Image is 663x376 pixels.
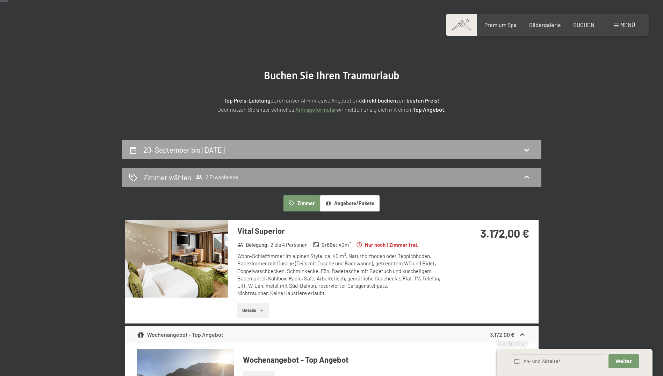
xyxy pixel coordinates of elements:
button: Details [237,303,269,318]
strong: Top Angebot. [413,106,446,113]
a: Anfrageformular [295,106,336,113]
p: durch unser All-inklusive Angebot und zum ! Oder nutzen Sie unser schnelles wir melden uns gleich... [157,96,506,114]
strong: 3.172,00 € [480,227,529,240]
button: Angebote/Pakete [320,195,380,211]
strong: Belegung : [237,241,269,249]
strong: Größe : [313,241,337,249]
strong: besten Preis [406,97,438,104]
span: Weiter [615,358,632,364]
span: Buchen Sie Ihren Traumurlaub [264,69,399,82]
a: Bildergalerie [529,21,561,28]
button: Weiter [608,354,639,369]
a: BUCHEN [573,21,594,28]
h2: Zimmer wählen [143,172,191,182]
span: 40 m² [339,241,351,249]
span: 2 Erwachsene [196,174,238,181]
strong: Nur noch 1 Zimmer frei. [356,241,418,249]
h4: Wochenangebot - Top Angebot [243,354,526,365]
h2: 20. September bis [DATE] [143,145,225,154]
strong: Top Preis-Leistung [224,97,271,104]
strong: 3.172,00 € [490,331,514,338]
img: mss_renderimg.php [125,220,228,298]
h3: Vital Superior [237,225,445,236]
strong: direkt buchen [362,97,396,104]
span: 2 bis 4 Personen [271,241,308,249]
div: Wohn-Schlafzimmer im alpinen Style, ca. 40 m², Naturholzboden oder Teppichboden, Badezimmer mit D... [237,252,445,297]
span: Schnellanfrage [497,341,527,347]
div: Wochenangebot - Top Angebot [137,330,223,339]
span: Menü [620,21,635,28]
div: Wochenangebot - Top Angebot3.172,00 € [125,326,539,343]
button: Zimmer [283,195,320,211]
a: Premium Spa [484,21,517,28]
